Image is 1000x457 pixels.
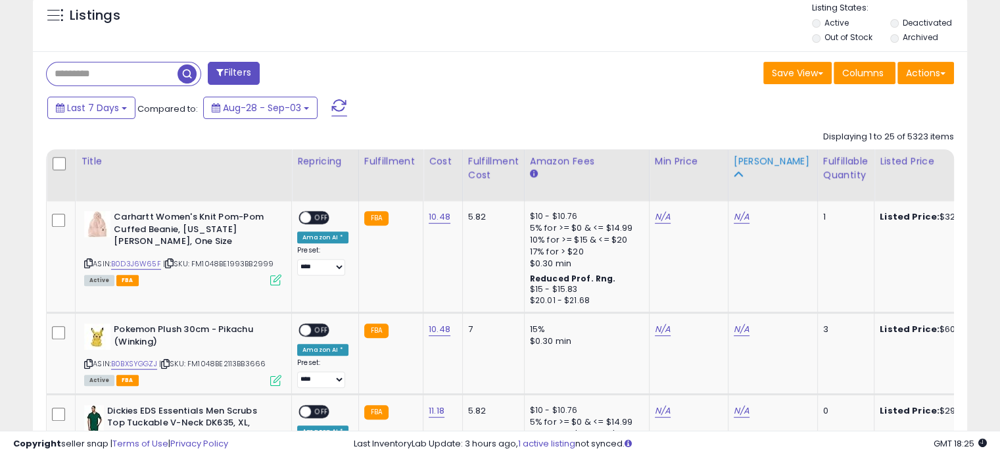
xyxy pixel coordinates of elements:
div: 5.82 [468,211,514,223]
a: B0D3J6W65F [111,258,161,270]
span: OFF [311,406,332,417]
a: N/A [734,323,750,336]
label: Deactivated [902,17,951,28]
a: N/A [655,323,671,336]
a: N/A [734,210,750,224]
span: Columns [842,66,884,80]
small: FBA [364,324,389,338]
div: Preset: [297,246,348,276]
span: Compared to: [137,103,198,115]
div: 7 [468,324,514,335]
span: 2025-09-11 18:25 GMT [934,437,987,450]
div: Listed Price [880,155,993,168]
div: $10 - $10.76 [530,405,639,416]
label: Active [824,17,849,28]
div: Min Price [655,155,723,168]
div: Title [81,155,286,168]
div: Fulfillment Cost [468,155,519,182]
b: Listed Price: [880,323,940,335]
a: Privacy Policy [170,437,228,450]
b: Pokemon Plush 30cm - Pikachu (Winking) [114,324,274,351]
button: Last 7 Days [47,97,135,119]
div: Amazon AI * [297,344,348,356]
div: Last InventoryLab Update: 3 hours ago, not synced. [354,438,987,450]
div: $0.30 min [530,335,639,347]
span: Last 7 Days [67,101,119,114]
button: Columns [834,62,895,84]
span: FBA [116,375,139,386]
div: seller snap | | [13,438,228,450]
button: Actions [897,62,954,84]
b: Carhartt Women's Knit Pom-Pom Cuffed Beanie, [US_STATE][PERSON_NAME], One Size [114,211,274,251]
label: Archived [902,32,938,43]
strong: Copyright [13,437,61,450]
span: FBA [116,275,139,286]
p: Listing States: [812,2,967,14]
div: $10 - $10.76 [530,211,639,222]
div: 5% for >= $0 & <= $14.99 [530,222,639,234]
div: Fulfillment [364,155,417,168]
a: N/A [655,210,671,224]
a: B0BXSYGGZJ [111,358,157,370]
a: 10.48 [429,323,450,336]
small: FBA [364,405,389,420]
span: All listings currently available for purchase on Amazon [84,275,114,286]
span: Aug-28 - Sep-03 [223,101,301,114]
button: Save View [763,62,832,84]
img: 41SBBRjEbWL._SL40_.jpg [84,405,104,431]
span: OFF [311,212,332,224]
img: 41AAxqI97zL._SL40_.jpg [84,211,110,237]
div: 10% for >= $15 & <= $20 [530,234,639,246]
div: Preset: [297,358,348,388]
div: Repricing [297,155,353,168]
div: 1 [823,211,864,223]
span: All listings currently available for purchase on Amazon [84,375,114,386]
div: $20.01 - $21.68 [530,295,639,306]
a: N/A [655,404,671,418]
div: $29.98 [880,405,989,417]
button: Aug-28 - Sep-03 [203,97,318,119]
label: Out of Stock [824,32,872,43]
div: Amazon Fees [530,155,644,168]
div: 5.82 [468,405,514,417]
a: 11.18 [429,404,444,418]
div: ASIN: [84,211,281,284]
span: | SKU: FM1048BE1993BB2999 [163,258,274,269]
small: FBA [364,211,389,226]
div: $15 - $15.83 [530,284,639,295]
a: 1 active listing [518,437,575,450]
h5: Listings [70,7,120,25]
div: 0 [823,405,864,417]
span: | SKU: FM1048BE2113BB3666 [159,358,266,369]
a: 10.48 [429,210,450,224]
div: ASIN: [84,324,281,385]
b: Listed Price: [880,404,940,417]
img: 31Ql8N-jTJL._SL40_.jpg [84,324,110,350]
div: [PERSON_NAME] [734,155,812,168]
div: Displaying 1 to 25 of 5323 items [823,131,954,143]
div: $60.00 [880,324,989,335]
div: 3 [823,324,864,335]
div: $32.98 [880,211,989,223]
div: 17% for > $20 [530,246,639,258]
b: Dickies EDS Essentials Men Scrubs Top Tuckable V-Neck DK635, XL, Hunter Green [107,405,267,445]
div: Fulfillable Quantity [823,155,869,182]
div: 15% [530,324,639,335]
b: Reduced Prof. Rng. [530,273,616,284]
div: Amazon AI * [297,231,348,243]
div: 5% for >= $0 & <= $14.99 [530,416,639,428]
div: Cost [429,155,457,168]
a: N/A [734,404,750,418]
small: Amazon Fees. [530,168,538,180]
a: Terms of Use [112,437,168,450]
span: OFF [311,325,332,336]
b: Listed Price: [880,210,940,223]
div: $0.30 min [530,258,639,270]
button: Filters [208,62,259,85]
